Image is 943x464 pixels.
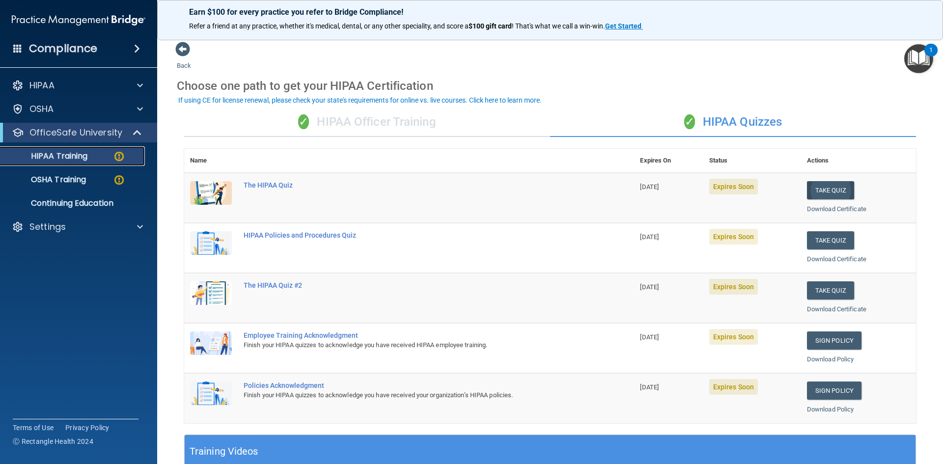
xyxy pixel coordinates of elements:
div: HIPAA Quizzes [550,108,916,137]
div: Choose one path to get your HIPAA Certification [177,72,923,100]
div: Policies Acknowledgment [244,382,585,389]
div: If using CE for license renewal, please check your state's requirements for online vs. live cours... [178,97,542,104]
a: OfficeSafe University [12,127,142,138]
img: warning-circle.0cc9ac19.png [113,174,125,186]
th: Status [703,149,801,173]
p: Earn $100 for every practice you refer to Bridge Compliance! [189,7,911,17]
a: Download Certificate [807,205,866,213]
button: Take Quiz [807,281,854,300]
th: Actions [801,149,916,173]
img: PMB logo [12,10,145,30]
p: Continuing Education [6,198,140,208]
div: The HIPAA Quiz #2 [244,281,585,289]
div: The HIPAA Quiz [244,181,585,189]
a: Back [177,50,191,69]
span: Expires Soon [709,179,758,194]
span: Expires Soon [709,379,758,395]
span: Expires Soon [709,229,758,245]
a: OSHA [12,103,143,115]
p: HIPAA [29,80,55,91]
p: OSHA [29,103,54,115]
th: Expires On [634,149,703,173]
span: [DATE] [640,183,659,191]
div: HIPAA Officer Training [184,108,550,137]
span: ✓ [298,114,309,129]
a: Download Policy [807,355,854,363]
a: Download Certificate [807,255,866,263]
a: Get Started [605,22,643,30]
button: If using CE for license renewal, please check your state's requirements for online vs. live cours... [177,95,543,105]
a: Settings [12,221,143,233]
a: HIPAA [12,80,143,91]
p: OfficeSafe University [29,127,122,138]
div: Finish your HIPAA quizzes to acknowledge you have received HIPAA employee training. [244,339,585,351]
button: Take Quiz [807,181,854,199]
a: Sign Policy [807,382,861,400]
span: Expires Soon [709,329,758,345]
a: Download Certificate [807,305,866,313]
span: Refer a friend at any practice, whether it's medical, dental, or any other speciality, and score a [189,22,469,30]
span: ! That's what we call a win-win. [512,22,605,30]
th: Name [184,149,238,173]
h5: Training Videos [190,443,258,460]
span: Expires Soon [709,279,758,295]
span: ✓ [684,114,695,129]
span: [DATE] [640,383,659,391]
span: [DATE] [640,283,659,291]
span: [DATE] [640,233,659,241]
p: HIPAA Training [6,151,87,161]
a: Download Policy [807,406,854,413]
span: Ⓒ Rectangle Health 2024 [13,437,93,446]
button: Take Quiz [807,231,854,249]
span: [DATE] [640,333,659,341]
button: Open Resource Center, 1 new notification [904,44,933,73]
div: Finish your HIPAA quizzes to acknowledge you have received your organization’s HIPAA policies. [244,389,585,401]
h4: Compliance [29,42,97,55]
a: Sign Policy [807,331,861,350]
a: Terms of Use [13,423,54,433]
a: Privacy Policy [65,423,110,433]
strong: Get Started [605,22,641,30]
p: Settings [29,221,66,233]
img: warning-circle.0cc9ac19.png [113,150,125,163]
div: HIPAA Policies and Procedures Quiz [244,231,585,239]
div: 1 [929,50,933,63]
div: Employee Training Acknowledgment [244,331,585,339]
strong: $100 gift card [469,22,512,30]
p: OSHA Training [6,175,86,185]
